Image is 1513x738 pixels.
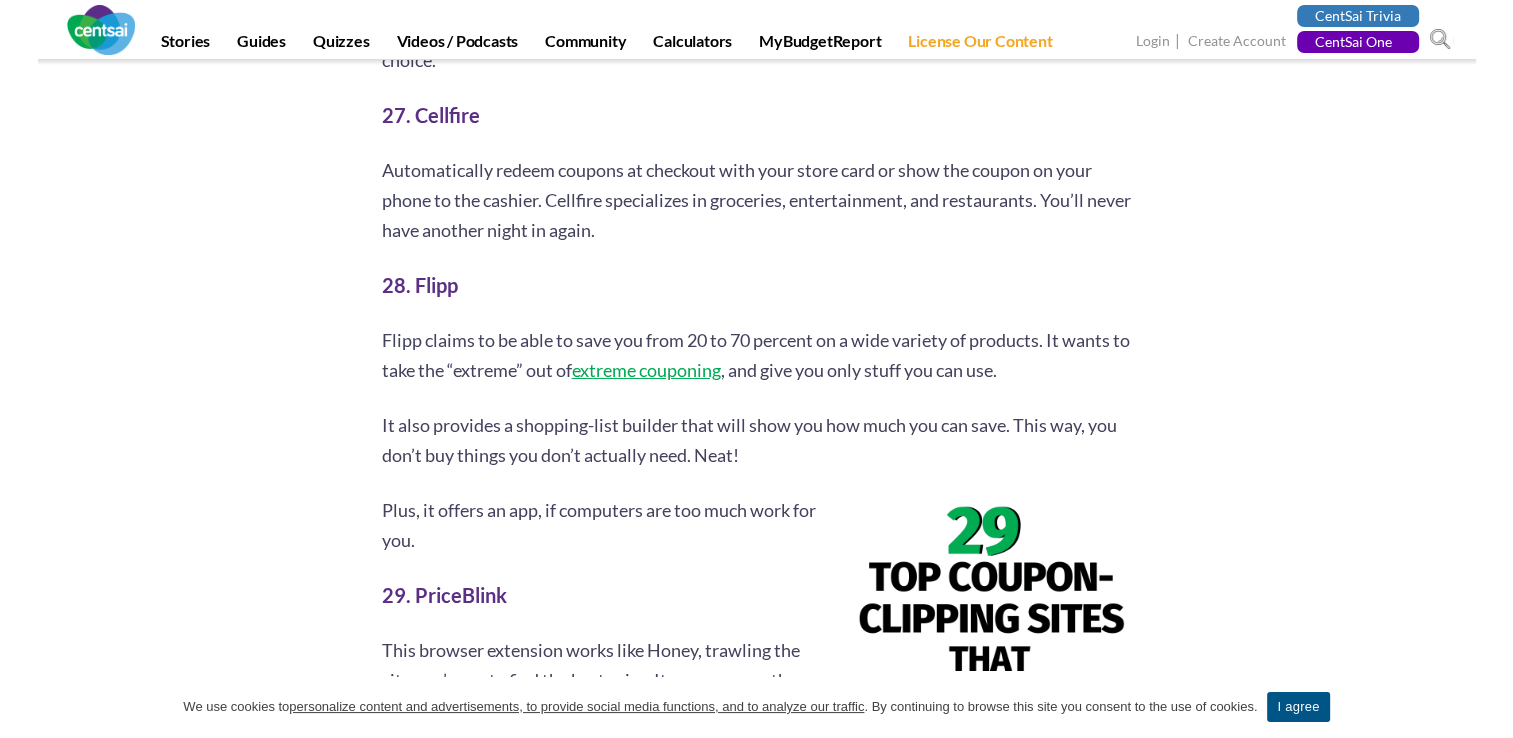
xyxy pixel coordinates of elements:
[382,410,1132,470] p: It also provides a shopping-list builder that will show you how much you can save. This way, you ...
[1188,32,1286,53] a: Create Account
[572,359,721,381] a: extreme couponing
[225,31,298,59] a: Guides
[641,31,744,59] a: Calculators
[747,31,893,59] a: MyBudgetReport
[385,31,531,59] a: Videos / Podcasts
[1173,30,1185,53] span: |
[301,31,382,59] a: Quizzes
[382,325,1132,385] p: Flipp claims to be able to save you from 20 to 70 percent on a wide variety of products. It wants...
[1136,32,1170,53] a: Login
[183,697,1257,717] span: We use cookies to . By continuing to browse this site you consent to the use of cookies.
[382,273,458,297] strong: 28. Flipp
[382,103,480,127] strong: 27. Cellfire
[382,495,1132,555] p: Plus, it offers an app, if computers are too much work for you.
[1297,5,1419,27] a: CentSai Trivia
[67,5,135,55] img: CentSai
[896,31,1064,59] a: License Our Content
[1267,692,1329,722] a: I agree
[149,31,223,59] a: Stories
[289,699,864,714] u: personalize content and advertisements, to provide social media functions, and to analyze our tra...
[382,155,1132,245] p: Automatically redeem coupons at checkout with your store card or show the coupon on your phone to...
[1297,31,1419,53] a: CentSai One
[382,583,507,607] strong: 29. PriceBlink
[533,31,638,59] a: Community
[1478,697,1498,717] a: I agree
